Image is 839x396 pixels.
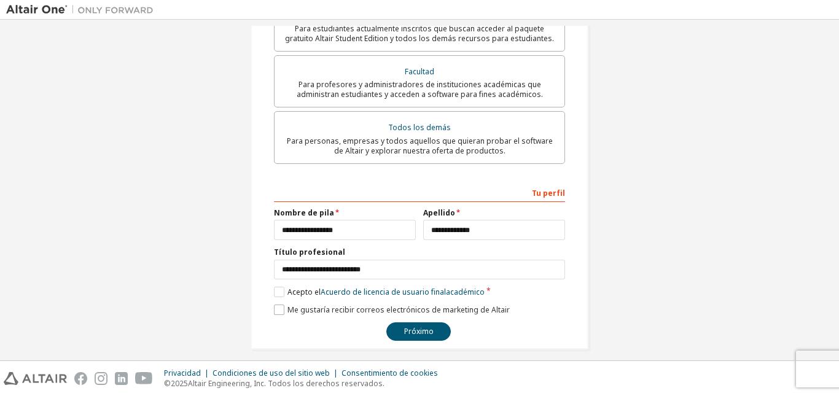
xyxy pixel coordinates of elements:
[405,66,434,77] font: Facultad
[274,247,345,257] font: Título profesional
[341,368,438,378] font: Consentimiento de cookies
[135,372,153,385] img: youtube.svg
[95,372,107,385] img: instagram.svg
[74,372,87,385] img: facebook.svg
[285,23,554,44] font: Para estudiantes actualmente inscritos que buscan acceder al paquete gratuito Altair Student Edit...
[115,372,128,385] img: linkedin.svg
[6,4,160,16] img: Altair Uno
[388,122,451,133] font: Todos los demás
[321,287,446,297] font: Acuerdo de licencia de usuario final
[164,378,171,389] font: ©
[297,79,543,99] font: Para profesores y administradores de instituciones académicas que administran estudiantes y acced...
[446,287,485,297] font: académico
[287,305,510,315] font: Me gustaría recibir correos electrónicos de marketing de Altair
[4,372,67,385] img: altair_logo.svg
[213,368,330,378] font: Condiciones de uso del sitio web
[274,208,334,218] font: Nombre de pila
[164,368,201,378] font: Privacidad
[423,208,455,218] font: Apellido
[404,326,434,336] font: Próximo
[386,322,451,341] button: Próximo
[287,287,321,297] font: Acepto el
[188,378,384,389] font: Altair Engineering, Inc. Todos los derechos reservados.
[287,136,553,156] font: Para personas, empresas y todos aquellos que quieran probar el software de Altair y explorar nues...
[171,378,188,389] font: 2025
[532,188,565,198] font: Tu perfil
